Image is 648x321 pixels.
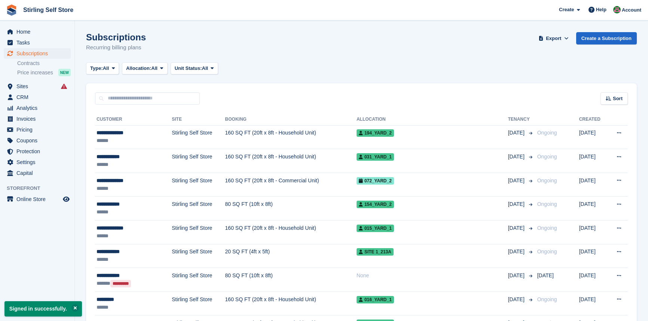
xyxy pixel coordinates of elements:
span: 194_YARD_2 [357,129,394,137]
td: 80 SQ FT (10ft x 8ft) [225,268,357,292]
i: Smart entry sync failures have occurred [61,83,67,89]
td: [DATE] [579,197,607,220]
span: [DATE] [508,272,526,280]
a: Stirling Self Store [20,4,76,16]
span: Unit Status: [175,65,202,72]
span: Tasks [16,37,61,48]
a: Price increases NEW [17,68,71,77]
a: menu [4,168,71,178]
a: menu [4,103,71,113]
td: Stirling Self Store [172,268,225,292]
span: Ongoing [537,296,557,302]
span: Capital [16,168,61,178]
td: 160 SQ FT (20ft x 8ft - Household Unit) [225,125,357,149]
td: [DATE] [579,220,607,244]
span: Type: [90,65,103,72]
a: Contracts [17,60,71,67]
span: Site 1_213A [357,248,394,256]
span: Sort [613,95,623,102]
td: Stirling Self Store [172,197,225,220]
a: menu [4,81,71,92]
th: Created [579,114,607,126]
a: menu [4,157,71,167]
span: Ongoing [537,225,557,231]
span: [DATE] [508,177,526,185]
span: Settings [16,157,61,167]
span: 015_YARD_1 [357,225,394,232]
button: Allocation: All [122,62,168,75]
span: 154_Yard_2 [357,201,394,208]
span: [DATE] [508,129,526,137]
td: Stirling Self Store [172,220,225,244]
a: menu [4,27,71,37]
td: 160 SQ FT (20ft x 8ft - Household Unit) [225,149,357,173]
span: [DATE] [508,224,526,232]
span: [DATE] [508,248,526,256]
span: Account [622,6,641,14]
span: Protection [16,146,61,157]
span: All [202,65,208,72]
th: Customer [95,114,172,126]
span: Storefront [7,185,74,192]
span: Invoices [16,114,61,124]
a: menu [4,124,71,135]
a: menu [4,48,71,59]
td: Stirling Self Store [172,149,225,173]
h1: Subscriptions [86,32,146,42]
td: Stirling Self Store [172,173,225,197]
span: Sites [16,81,61,92]
span: [DATE] [508,153,526,161]
td: [DATE] [579,173,607,197]
span: Ongoing [537,201,557,207]
a: menu [4,114,71,124]
span: 031_YARD_1 [357,153,394,161]
span: All [103,65,109,72]
span: Ongoing [537,249,557,254]
span: Allocation: [126,65,151,72]
span: Analytics [16,103,61,113]
span: [DATE] [537,272,554,278]
td: 80 SQ FT (10ft x 8ft) [225,197,357,220]
a: menu [4,194,71,204]
span: 072_Yard_2 [357,177,394,185]
td: [DATE] [579,291,607,315]
span: Subscriptions [16,48,61,59]
button: Export [537,32,570,44]
span: 016_YARD_1 [357,296,394,303]
a: menu [4,92,71,102]
a: menu [4,146,71,157]
td: Stirling Self Store [172,244,225,268]
td: 160 SQ FT (20ft x 8ft - Household Unit) [225,291,357,315]
th: Booking [225,114,357,126]
td: 160 SQ FT (20ft x 8ft - Household Unit) [225,220,357,244]
span: [DATE] [508,200,526,208]
td: 20 SQ FT (4ft x 5ft) [225,244,357,268]
td: Stirling Self Store [172,125,225,149]
span: Price increases [17,69,53,76]
img: stora-icon-8386f47178a22dfd0bd8f6a31ec36ba5ce8667c1dd55bd0f319d3a0aa187defe.svg [6,4,17,16]
span: Create [559,6,574,13]
span: Online Store [16,194,61,204]
span: Ongoing [537,178,557,183]
p: Recurring billing plans [86,43,146,52]
span: CRM [16,92,61,102]
span: Ongoing [537,130,557,136]
div: None [357,272,508,280]
span: Home [16,27,61,37]
img: Lucy [613,6,621,13]
th: Site [172,114,225,126]
td: Stirling Self Store [172,291,225,315]
th: Allocation [357,114,508,126]
td: [DATE] [579,125,607,149]
span: Ongoing [537,154,557,160]
th: Tenancy [508,114,534,126]
a: Create a Subscription [576,32,637,44]
div: NEW [58,69,71,76]
td: 160 SQ FT (20ft x 8ft - Commercial Unit) [225,173,357,197]
td: [DATE] [579,244,607,268]
span: Pricing [16,124,61,135]
span: [DATE] [508,296,526,303]
p: Signed in successfully. [4,301,82,317]
span: Help [596,6,606,13]
span: Coupons [16,135,61,146]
